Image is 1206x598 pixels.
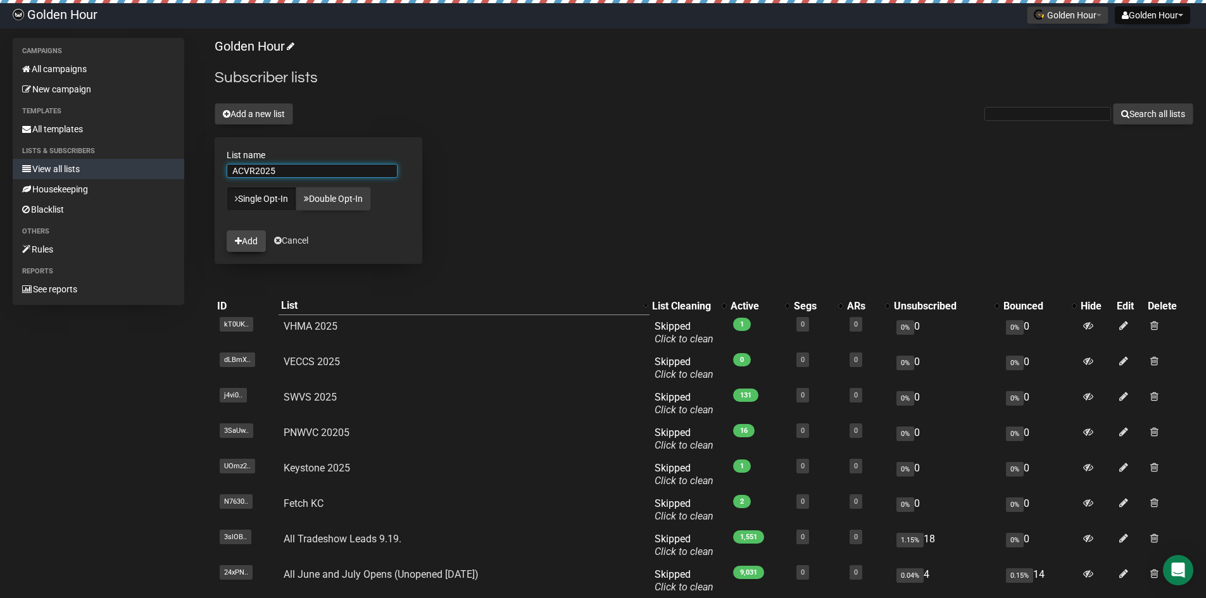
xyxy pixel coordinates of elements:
li: Templates [13,104,184,119]
span: 0.15% [1006,568,1033,583]
td: 0 [1001,315,1078,351]
div: List Cleaning [652,300,715,313]
a: 0 [801,533,805,541]
td: 0 [891,492,1001,528]
div: ARs [847,300,879,313]
div: Delete [1148,300,1191,313]
a: PNWVC 20205 [284,427,349,439]
span: Skipped [655,497,713,522]
div: Bounced [1003,300,1065,313]
a: All June and July Opens (Unopened [DATE]) [284,568,479,580]
a: New campaign [13,79,184,99]
span: Skipped [655,391,713,416]
a: Click to clean [655,333,713,345]
span: 0% [1006,356,1024,370]
a: 0 [854,462,858,470]
a: 0 [854,427,858,435]
td: 0 [1001,492,1078,528]
td: 0 [1001,386,1078,421]
a: 0 [854,533,858,541]
a: Single Opt-In [227,187,296,211]
span: 3SaUw.. [220,423,253,438]
span: Skipped [655,533,713,558]
td: 0 [891,421,1001,457]
li: Reports [13,264,184,279]
a: Double Opt-In [296,187,371,211]
span: 0% [1006,427,1024,441]
div: List [281,299,637,312]
div: ID [217,300,276,313]
a: All Tradeshow Leads 9.19. [284,533,401,545]
a: 0 [854,391,858,399]
button: Add [227,230,266,252]
button: Search all lists [1113,103,1193,125]
td: 18 [891,528,1001,563]
span: 0.04% [896,568,924,583]
a: 0 [801,391,805,399]
span: 16 [733,424,755,437]
button: Add a new list [215,103,293,125]
th: Unsubscribed: No sort applied, activate to apply an ascending sort [891,297,1001,315]
a: Housekeeping [13,179,184,199]
td: 0 [891,457,1001,492]
div: Edit [1117,300,1143,313]
span: 1,551 [733,530,764,544]
th: List Cleaning: No sort applied, activate to apply an ascending sort [650,297,728,315]
span: 3slOB.. [220,530,251,544]
span: Skipped [655,427,713,451]
a: SWVS 2025 [284,391,337,403]
th: Bounced: No sort applied, activate to apply an ascending sort [1001,297,1078,315]
th: Edit: No sort applied, sorting is disabled [1114,297,1145,315]
td: 0 [891,386,1001,421]
th: Active: No sort applied, activate to apply an ascending sort [728,297,791,315]
div: Segs [794,300,832,313]
li: Others [13,224,184,239]
span: 0% [896,497,914,512]
a: Cancel [274,235,308,246]
span: 0% [896,427,914,441]
a: Click to clean [655,510,713,522]
span: 0% [896,320,914,335]
a: Keystone 2025 [284,462,350,474]
a: See reports [13,279,184,299]
th: ID: No sort applied, sorting is disabled [215,297,279,315]
th: Segs: No sort applied, activate to apply an ascending sort [791,297,845,315]
span: 0 [733,353,751,366]
th: List: Descending sort applied, activate to remove the sort [279,297,650,315]
a: Click to clean [655,475,713,487]
span: 1.15% [896,533,924,547]
a: 0 [801,568,805,576]
a: Click to clean [655,581,713,593]
a: VECCS 2025 [284,356,340,368]
span: 0% [896,356,914,370]
td: 0 [891,351,1001,386]
img: favicons [1034,9,1044,20]
span: 2 [733,495,751,508]
span: 1 [733,318,751,331]
span: 1 [733,459,751,473]
a: Golden Hour [215,39,292,54]
a: Blacklist [13,199,184,220]
span: 0% [1006,391,1024,406]
a: 0 [801,497,805,506]
th: Delete: No sort applied, sorting is disabled [1145,297,1193,315]
a: View all lists [13,159,184,179]
td: 0 [891,315,1001,351]
span: N7630.. [220,494,253,509]
a: 0 [854,568,858,576]
a: All campaigns [13,59,184,79]
span: kT0UK.. [220,317,253,332]
li: Lists & subscribers [13,144,184,159]
td: 0 [1001,457,1078,492]
div: Open Intercom Messenger [1163,555,1193,585]
h2: Subscriber lists [215,66,1193,89]
a: 0 [801,356,805,364]
input: The name of your new list [227,164,398,178]
a: 0 [854,320,858,328]
th: Hide: No sort applied, sorting is disabled [1078,297,1115,315]
span: UOmz2.. [220,459,255,473]
a: Click to clean [655,545,713,558]
td: 0 [1001,421,1078,457]
span: 0% [1006,320,1024,335]
div: Unsubscribed [894,300,988,313]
